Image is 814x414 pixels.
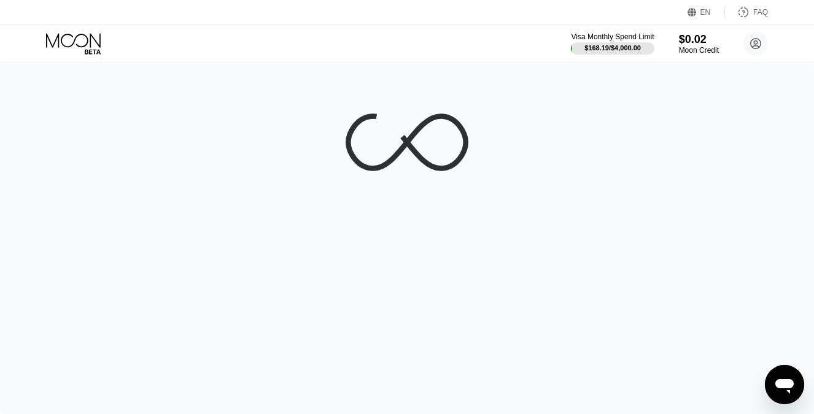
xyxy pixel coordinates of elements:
[571,33,654,55] div: Visa Monthly Spend Limit$168.19/$4,000.00
[584,44,641,52] div: $168.19 / $4,000.00
[765,365,804,404] iframe: Button to launch messaging window
[725,6,768,18] div: FAQ
[679,33,719,46] div: $0.02
[571,33,654,41] div: Visa Monthly Spend Limit
[700,8,711,17] div: EN
[679,46,719,55] div: Moon Credit
[753,8,768,17] div: FAQ
[688,6,725,18] div: EN
[679,33,719,55] div: $0.02Moon Credit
